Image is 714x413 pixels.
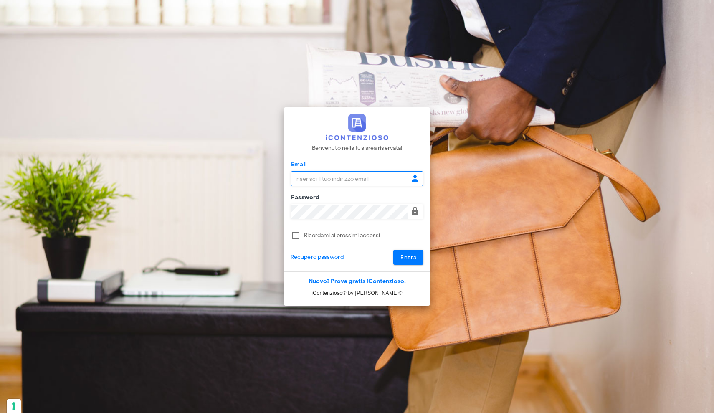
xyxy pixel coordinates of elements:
[291,253,344,262] a: Recupero password
[312,144,403,153] p: Benvenuto nella tua area riservata!
[393,250,424,265] button: Entra
[289,160,307,169] label: Email
[7,399,21,413] button: Le tue preferenze relative al consenso per le tecnologie di tracciamento
[400,254,417,261] span: Entra
[304,231,423,240] label: Ricordami ai prossimi accessi
[289,193,320,202] label: Password
[309,278,406,285] a: Nuovo? Prova gratis iContenzioso!
[284,289,430,297] p: iContenzioso® by [PERSON_NAME]©
[291,172,408,186] input: Inserisci il tuo indirizzo email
